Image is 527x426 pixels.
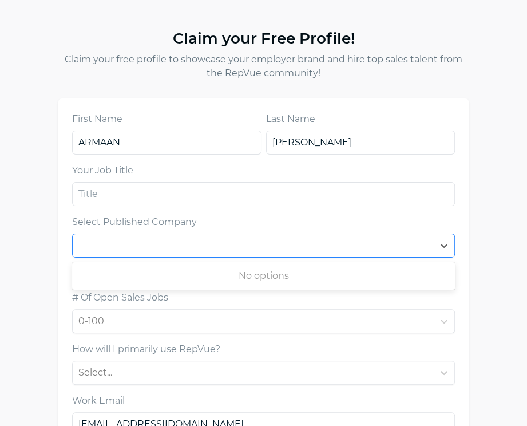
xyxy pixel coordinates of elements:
[58,53,469,80] p: Claim your free profile to showcase your employer brand and hire top sales talent from the RepVue...
[72,215,197,229] label: Select Published Company
[266,112,315,126] label: Last Name
[58,30,469,48] h3: Claim your Free Profile!
[266,131,455,155] input: Last Name
[72,394,125,408] label: Work Email
[72,112,122,126] label: First Name
[72,164,133,178] label: Your Job Title
[72,182,455,206] input: Title
[72,342,220,356] label: How will I primarily use RepVue?
[72,131,261,155] input: First Name
[72,265,455,287] div: No options
[72,291,168,305] label: # Of Open Sales Jobs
